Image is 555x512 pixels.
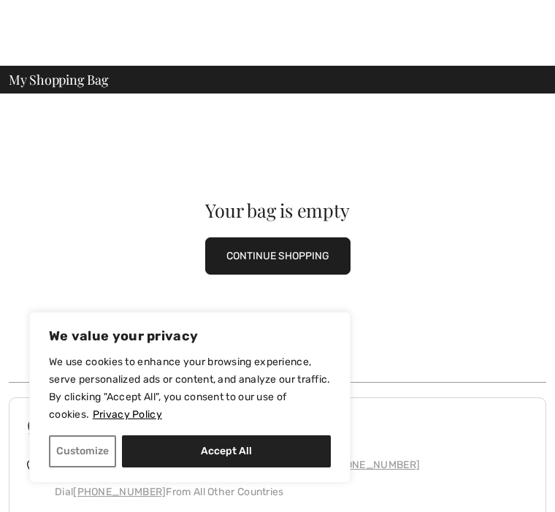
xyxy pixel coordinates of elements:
a: Privacy Policy [92,408,163,421]
button: CONTINUE SHOPPING [205,237,351,275]
button: Accept All [122,435,331,467]
a: [PHONE_NUMBER] [73,486,166,498]
p: Dial From All Other Countries [55,484,420,500]
span: My Shopping Bag [9,73,109,86]
h3: Questions or Comments? [27,416,528,434]
div: Your bag is empty [36,201,519,219]
p: We value your privacy [49,327,331,345]
button: Customize [49,435,116,467]
p: We use cookies to enhance your browsing experience, serve personalized ads or content, and analyz... [49,354,331,424]
img: call [27,460,43,476]
div: We value your privacy [29,312,351,483]
a: [PHONE_NUMBER] [327,459,420,471]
